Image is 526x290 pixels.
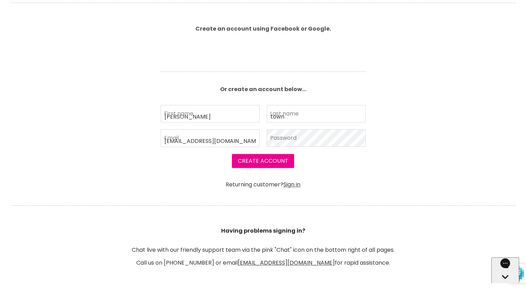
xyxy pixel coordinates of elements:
[238,259,335,267] a: [EMAIL_ADDRESS][DOMAIN_NAME]
[283,180,300,188] a: Sign in
[232,154,294,168] button: Create Account
[195,25,331,33] b: Create an account using Facebook or Google.
[220,85,306,93] b: Or create an account below...
[161,175,366,188] div: Returning customer?
[161,41,366,61] iframe: Social Login Buttons
[491,257,519,283] iframe: Gorgias live chat messenger
[2,205,524,266] header: Chat live with our friendly support team via the pink "Chat" icon on the bottom right of all page...
[221,227,305,235] b: Having problems signing in?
